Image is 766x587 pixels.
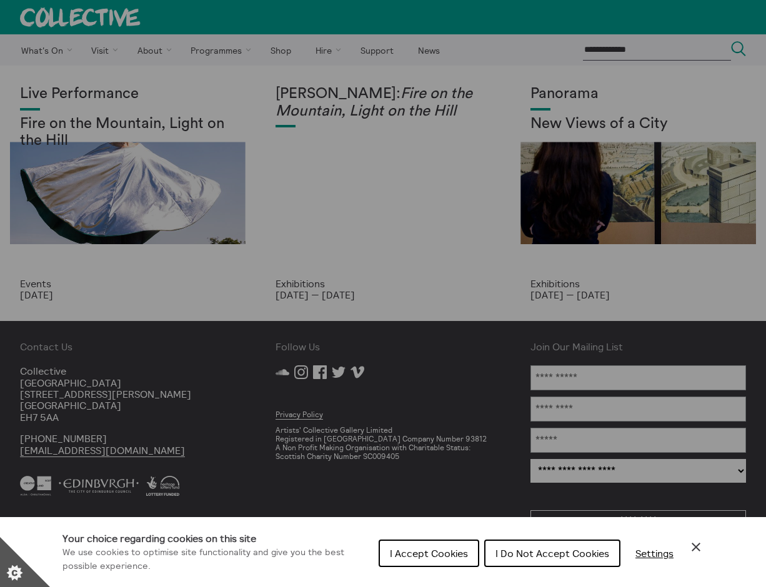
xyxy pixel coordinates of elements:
span: I Accept Cookies [390,547,468,560]
p: We use cookies to optimise site functionality and give you the best possible experience. [62,546,369,573]
button: I Do Not Accept Cookies [484,540,620,567]
span: I Do Not Accept Cookies [495,547,609,560]
h1: Your choice regarding cookies on this site [62,531,369,546]
button: Settings [625,541,684,566]
span: Settings [635,547,674,560]
button: I Accept Cookies [379,540,479,567]
button: Close Cookie Control [689,540,704,555]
